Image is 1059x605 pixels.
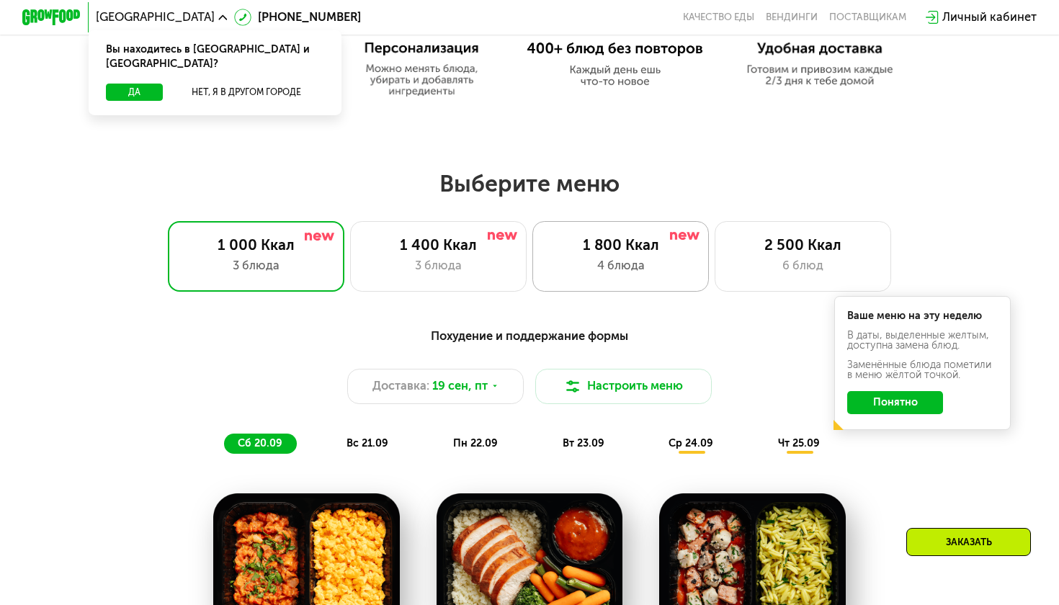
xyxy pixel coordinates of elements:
[730,236,876,254] div: 2 500 Ккал
[766,12,818,23] a: Вендинги
[535,369,712,404] button: Настроить меню
[183,236,329,254] div: 1 000 Ккал
[847,311,997,321] div: Ваше меню на эту неделю
[238,437,282,449] span: сб 20.09
[89,30,341,84] div: Вы находитесь в [GEOGRAPHIC_DATA] и [GEOGRAPHIC_DATA]?
[847,391,943,415] button: Понятно
[183,257,329,275] div: 3 блюда
[94,327,965,345] div: Похудение и поддержание формы
[365,257,511,275] div: 3 блюда
[432,377,488,395] span: 19 сен, пт
[563,437,604,449] span: вт 23.09
[778,437,820,449] span: чт 25.09
[847,331,997,351] div: В даты, выделенные желтым, доступна замена блюд.
[106,84,163,102] button: Да
[730,257,876,275] div: 6 блюд
[234,9,361,27] a: [PHONE_NUMBER]
[169,84,323,102] button: Нет, я в другом городе
[548,236,693,254] div: 1 800 Ккал
[365,236,511,254] div: 1 400 Ккал
[453,437,498,449] span: пн 22.09
[847,360,997,381] div: Заменённые блюда пометили в меню жёлтой точкой.
[347,437,388,449] span: вс 21.09
[372,377,429,395] span: Доставка:
[669,437,713,449] span: ср 24.09
[47,169,1011,198] h2: Выберите меню
[942,9,1037,27] div: Личный кабинет
[548,257,693,275] div: 4 блюда
[96,12,215,23] span: [GEOGRAPHIC_DATA]
[829,12,906,23] div: поставщикам
[906,528,1031,556] div: Заказать
[683,12,754,23] a: Качество еды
